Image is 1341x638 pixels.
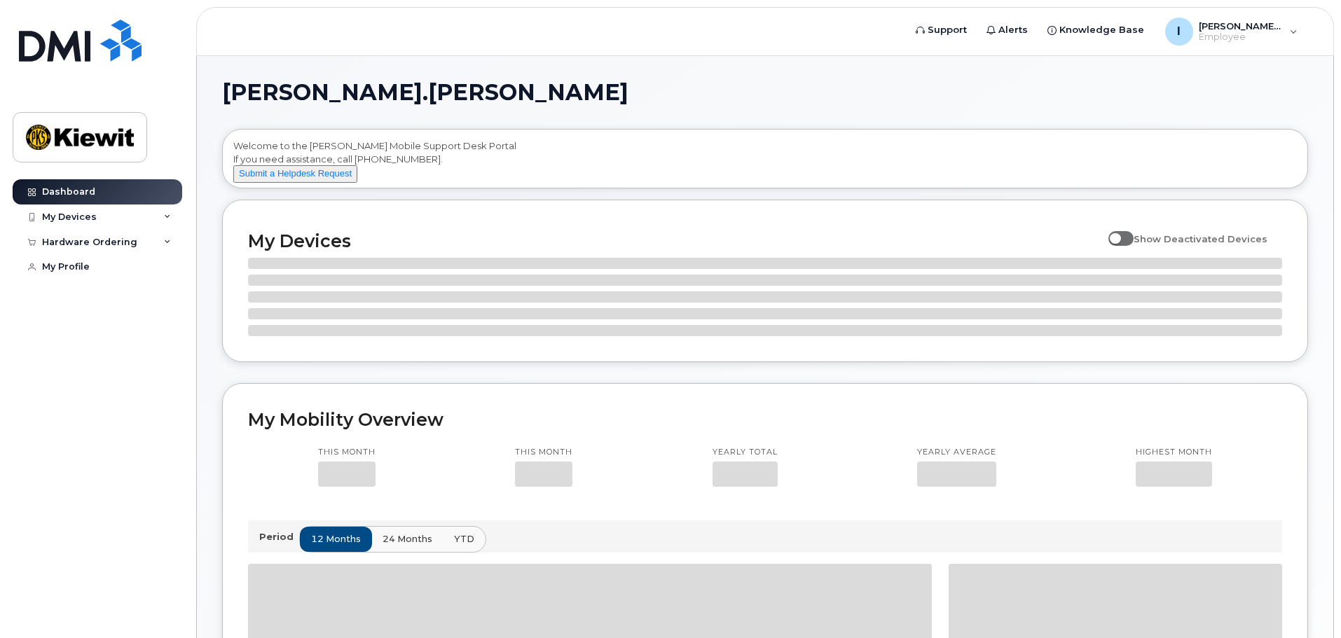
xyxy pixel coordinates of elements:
p: Period [259,530,299,543]
h2: My Mobility Overview [248,409,1282,430]
button: Submit a Helpdesk Request [233,165,357,183]
span: Show Deactivated Devices [1134,233,1267,244]
input: Show Deactivated Devices [1108,226,1120,237]
p: Yearly average [917,447,996,458]
h2: My Devices [248,230,1101,251]
div: Welcome to the [PERSON_NAME] Mobile Support Desk Portal If you need assistance, call [PHONE_NUMBER]. [233,139,1297,183]
span: YTD [454,532,474,546]
p: This month [515,447,572,458]
span: 24 months [383,532,432,546]
a: Submit a Helpdesk Request [233,167,357,179]
span: [PERSON_NAME].[PERSON_NAME] [222,82,628,103]
p: Highest month [1136,447,1212,458]
p: This month [318,447,376,458]
p: Yearly total [713,447,778,458]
